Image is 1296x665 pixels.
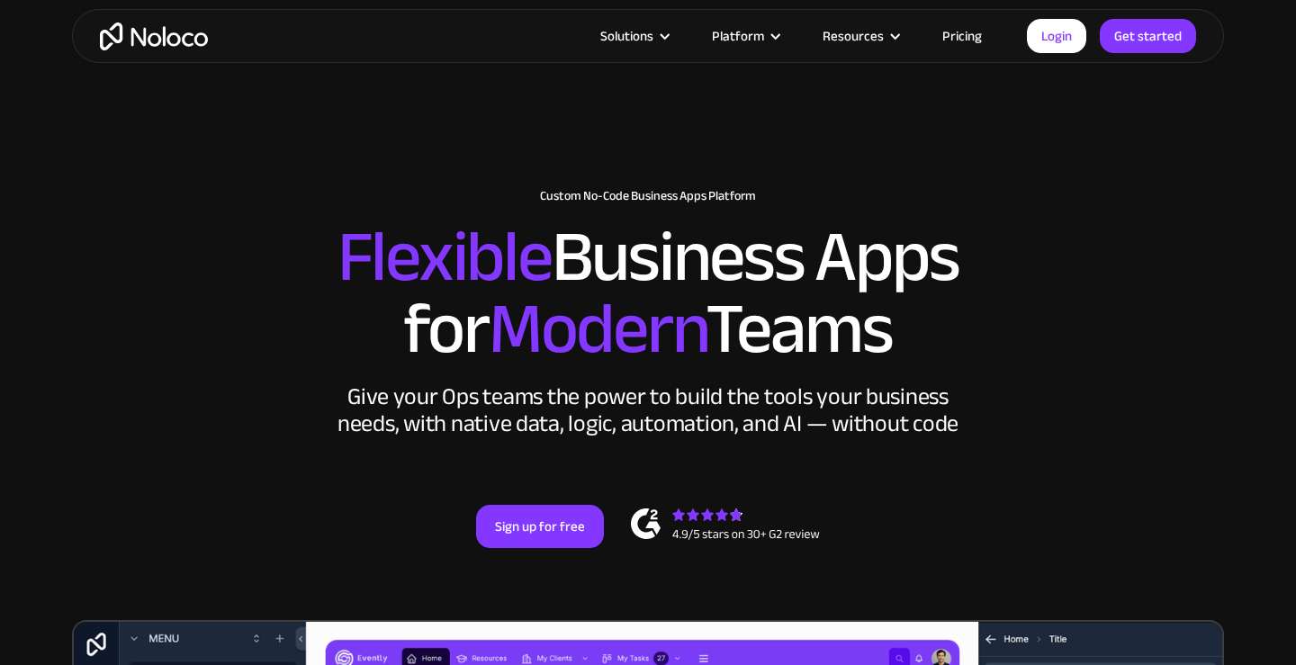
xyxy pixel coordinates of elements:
span: Modern [489,262,706,396]
div: Give your Ops teams the power to build the tools your business needs, with native data, logic, au... [333,383,963,437]
div: Platform [712,24,764,48]
div: Platform [689,24,800,48]
div: Solutions [600,24,653,48]
h1: Custom No-Code Business Apps Platform [90,189,1206,203]
div: Resources [800,24,920,48]
a: Get started [1100,19,1196,53]
a: Pricing [920,24,1004,48]
a: Sign up for free [476,505,604,548]
a: home [100,22,208,50]
div: Solutions [578,24,689,48]
div: Resources [823,24,884,48]
span: Flexible [337,190,552,324]
h2: Business Apps for Teams [90,221,1206,365]
a: Login [1027,19,1086,53]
